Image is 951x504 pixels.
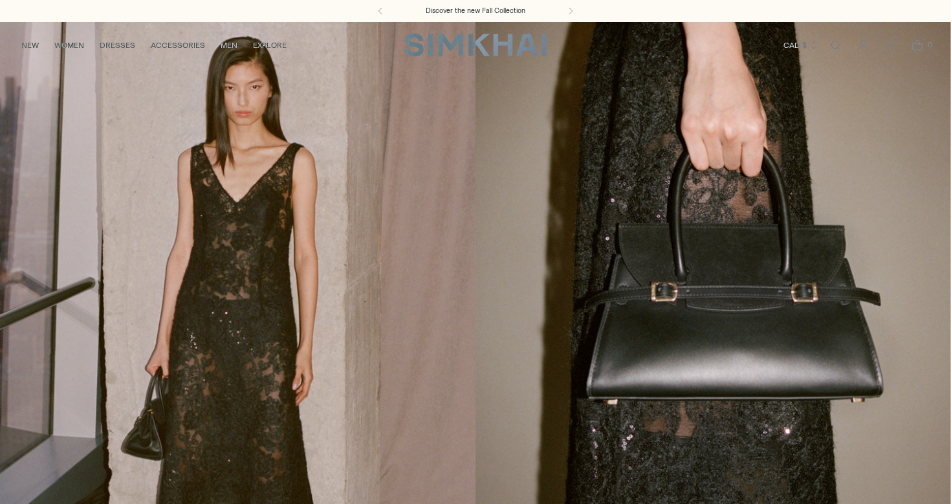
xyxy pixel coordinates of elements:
[151,31,205,60] a: ACCESSORIES
[904,32,930,58] a: Open cart modal
[850,32,876,58] a: Go to the account page
[924,39,935,50] span: 0
[783,31,818,60] button: CAD $
[221,31,237,60] a: MEN
[21,31,39,60] a: NEW
[877,32,903,58] a: Wishlist
[823,32,849,58] a: Open search modal
[426,6,525,16] a: Discover the new Fall Collection
[100,31,135,60] a: DRESSES
[404,32,547,58] a: SIMKHAI
[253,31,287,60] a: EXPLORE
[54,31,84,60] a: WOMEN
